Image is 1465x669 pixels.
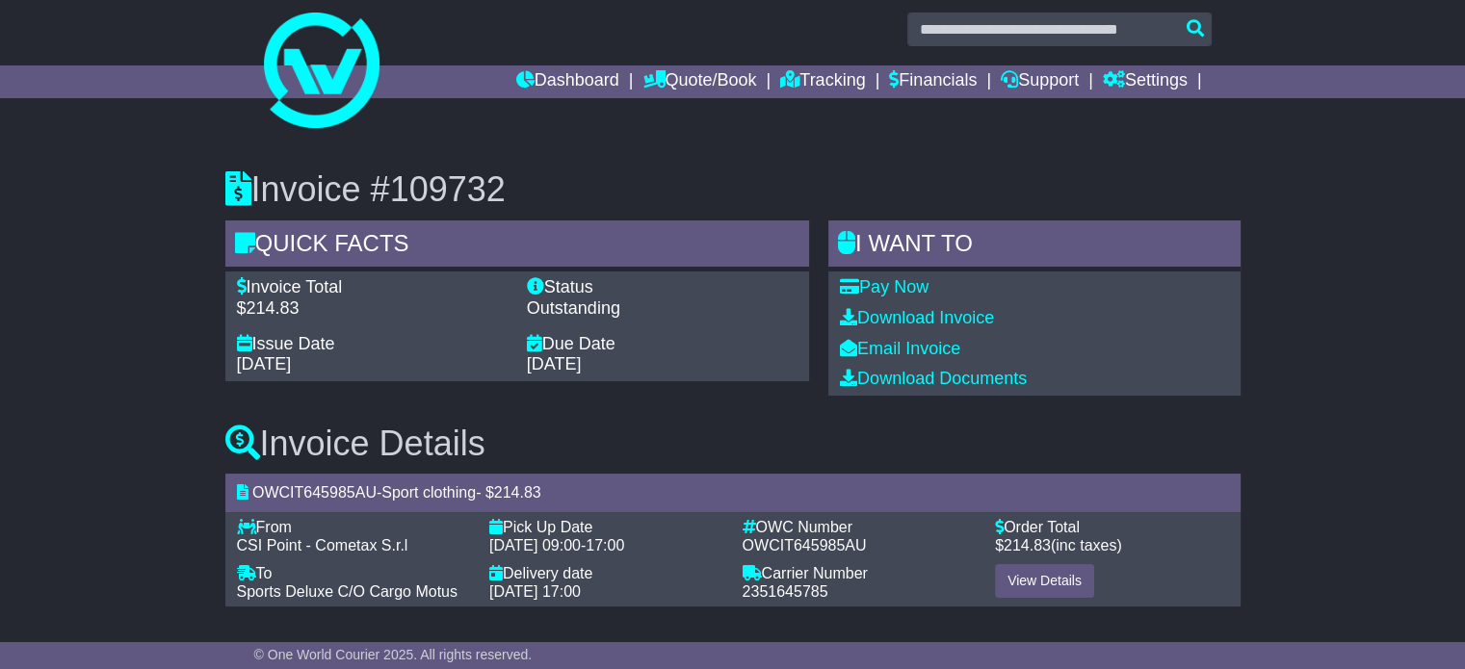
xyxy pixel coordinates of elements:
[527,298,798,320] div: Outstanding
[743,518,977,536] div: OWC Number
[489,518,723,536] div: Pick Up Date
[1001,65,1079,98] a: Support
[237,277,508,298] div: Invoice Total
[237,298,508,320] div: $214.83
[743,564,977,582] div: Carrier Number
[1004,537,1051,553] span: 214.83
[889,65,977,98] a: Financials
[489,583,581,600] span: [DATE] 17:00
[527,277,798,298] div: Status
[527,334,798,355] div: Due Date
[489,536,723,554] div: -
[489,537,581,553] span: [DATE] 09:00
[995,536,1229,554] div: $ (inc taxes)
[252,484,377,501] span: OWCIT645985AU
[995,564,1094,598] a: View Details
[237,564,471,582] div: To
[381,484,476,501] span: Sport clothing
[743,537,867,553] span: OWCIT645985AU
[995,518,1229,536] div: Order Total
[743,583,828,600] span: 2351645785
[828,220,1241,272] div: I WANT to
[225,474,1241,511] div: - - $
[840,339,960,358] a: Email Invoice
[516,65,619,98] a: Dashboard
[586,537,624,553] span: 17:00
[780,65,865,98] a: Tracking
[237,537,408,553] span: CSI Point - Cometax S.r.l
[840,277,929,296] a: Pay Now
[527,354,798,375] div: [DATE]
[237,518,471,536] div: From
[494,484,541,501] span: 214.83
[254,647,533,662] span: © One World Courier 2025. All rights reserved.
[642,65,756,98] a: Quote/Book
[225,170,1241,209] h3: Invoice #109732
[237,583,458,600] span: Sports Deluxe C/O Cargo Motus
[840,369,1027,388] a: Download Documents
[237,334,508,355] div: Issue Date
[1103,65,1188,98] a: Settings
[225,425,1241,463] h3: Invoice Details
[237,354,508,375] div: [DATE]
[489,564,723,582] div: Delivery date
[840,308,994,327] a: Download Invoice
[225,220,810,272] div: Quick Facts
